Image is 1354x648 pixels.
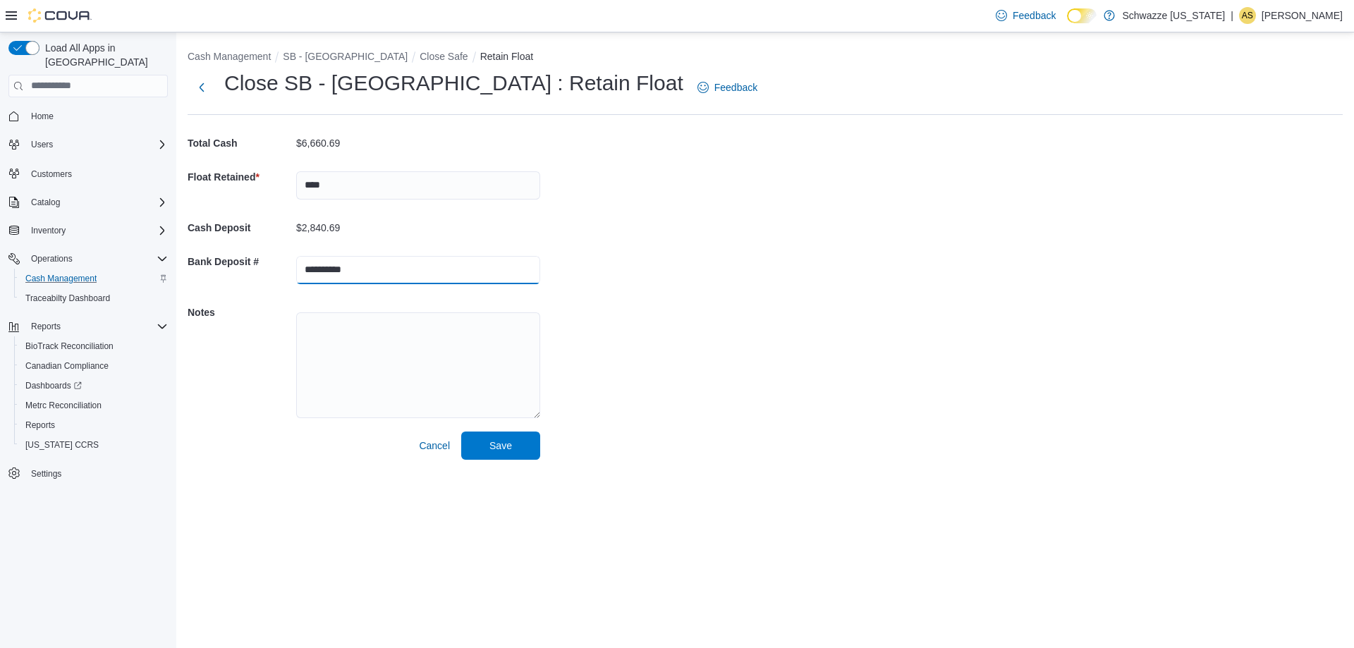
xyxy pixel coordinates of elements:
p: | [1231,7,1233,24]
button: Reports [14,415,173,435]
nav: Complex example [8,100,168,520]
span: Traceabilty Dashboard [20,290,168,307]
a: Dashboards [14,376,173,396]
span: [US_STATE] CCRS [25,439,99,451]
button: Inventory [3,221,173,240]
button: Cancel [413,432,456,460]
button: Retain Float [480,51,533,62]
button: Reports [3,317,173,336]
a: Reports [20,417,61,434]
span: Settings [25,465,168,482]
h5: Float Retained [188,163,293,191]
span: Customers [31,169,72,180]
button: Save [461,432,540,460]
button: Catalog [25,194,66,211]
span: Operations [25,250,168,267]
button: Next [188,73,216,102]
button: Catalog [3,192,173,212]
span: Reports [25,420,55,431]
h5: Cash Deposit [188,214,293,242]
span: Users [25,136,168,153]
button: [US_STATE] CCRS [14,435,173,455]
a: Feedback [990,1,1061,30]
a: BioTrack Reconciliation [20,338,119,355]
a: Home [25,108,59,125]
button: Reports [25,318,66,335]
p: $2,840.69 [296,222,340,233]
span: Inventory [25,222,168,239]
a: Feedback [692,73,763,102]
span: Save [489,439,512,453]
span: Canadian Compliance [20,357,168,374]
span: Dashboards [25,380,82,391]
button: Traceabilty Dashboard [14,288,173,308]
span: Metrc Reconciliation [20,397,168,414]
span: Load All Apps in [GEOGRAPHIC_DATA] [39,41,168,69]
a: Settings [25,465,67,482]
button: Operations [3,249,173,269]
span: Reports [25,318,168,335]
span: Catalog [25,194,168,211]
button: Operations [25,250,78,267]
button: Users [3,135,173,154]
span: Catalog [31,197,60,208]
button: Metrc Reconciliation [14,396,173,415]
nav: An example of EuiBreadcrumbs [188,49,1343,66]
h5: Bank Deposit # [188,247,293,276]
input: Dark Mode [1067,8,1097,23]
span: BioTrack Reconciliation [20,338,168,355]
button: Inventory [25,222,71,239]
button: Home [3,106,173,126]
a: [US_STATE] CCRS [20,436,104,453]
button: Cash Management [14,269,173,288]
span: Settings [31,468,61,479]
img: Cova [28,8,92,23]
span: Metrc Reconciliation [25,400,102,411]
p: Schwazze [US_STATE] [1122,7,1225,24]
button: BioTrack Reconciliation [14,336,173,356]
h5: Total Cash [188,129,293,157]
span: Dark Mode [1067,23,1068,24]
a: Traceabilty Dashboard [20,290,116,307]
span: Dashboards [20,377,168,394]
span: Home [25,107,168,125]
button: Canadian Compliance [14,356,173,376]
div: Annette Sanders [1239,7,1256,24]
button: SB - [GEOGRAPHIC_DATA] [283,51,408,62]
button: Settings [3,463,173,484]
a: Cash Management [20,270,102,287]
h1: Close SB - [GEOGRAPHIC_DATA] : Retain Float [224,69,683,97]
span: Reports [31,321,61,332]
a: Customers [25,166,78,183]
button: Customers [3,163,173,183]
span: Users [31,139,53,150]
button: Cash Management [188,51,271,62]
span: Operations [31,253,73,264]
p: $6,660.69 [296,137,340,149]
span: Cancel [419,439,450,453]
a: Metrc Reconciliation [20,397,107,414]
span: Cash Management [25,273,97,284]
span: AS [1242,7,1253,24]
span: Cash Management [20,270,168,287]
button: Users [25,136,59,153]
span: Traceabilty Dashboard [25,293,110,304]
span: Reports [20,417,168,434]
button: Close Safe [420,51,468,62]
a: Dashboards [20,377,87,394]
span: Feedback [1013,8,1056,23]
h5: Notes [188,298,293,326]
span: Washington CCRS [20,436,168,453]
p: [PERSON_NAME] [1262,7,1343,24]
span: Feedback [714,80,757,94]
span: Canadian Compliance [25,360,109,372]
span: BioTrack Reconciliation [25,341,114,352]
span: Inventory [31,225,66,236]
a: Canadian Compliance [20,357,114,374]
span: Customers [25,164,168,182]
span: Home [31,111,54,122]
